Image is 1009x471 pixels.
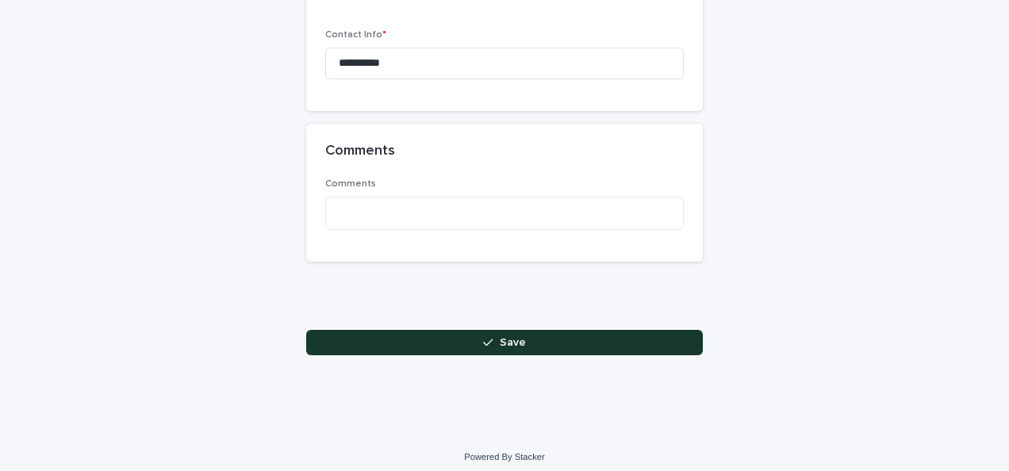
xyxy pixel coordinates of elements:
span: Save [500,337,526,348]
span: Comments [325,179,376,189]
a: Powered By Stacker [464,452,544,461]
span: Contact Info [325,30,386,40]
h2: Comments [325,143,395,160]
button: Save [306,330,703,355]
